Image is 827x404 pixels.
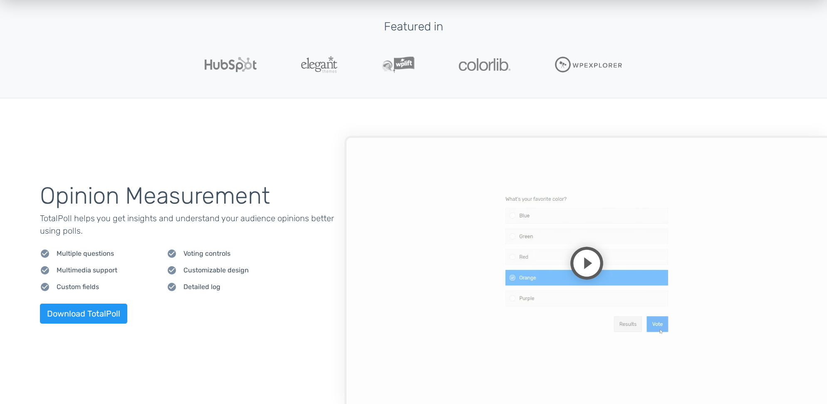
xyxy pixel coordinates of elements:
img: Colorlib [459,58,510,71]
img: WPLift [382,56,415,73]
span: check_circle [167,282,177,292]
span: Voting controls [183,249,230,259]
span: Detailed log [183,282,220,292]
img: ElegantThemes [301,56,337,73]
img: Hubspot [205,57,257,72]
span: check_circle [40,249,50,259]
span: Custom fields [57,282,99,292]
span: check_circle [167,249,177,259]
span: check_circle [40,282,50,292]
span: check_circle [167,265,177,275]
p: TotalPoll helps you get insights and understand your audience opinions better using polls. [40,212,344,237]
h3: Featured in [183,20,644,33]
a: Download TotalPoll [40,304,127,324]
span: Multimedia support [57,265,117,275]
span: Multiple questions [57,249,114,259]
span: check_circle [40,265,50,275]
img: WPExplorer [555,57,622,72]
span: Customizable design [183,265,249,275]
h2: Opinion Measurement [40,183,344,209]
